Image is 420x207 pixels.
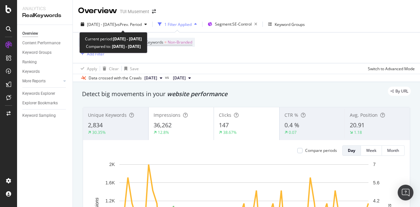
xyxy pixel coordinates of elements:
span: CTR % [284,112,298,118]
div: Month [387,148,399,153]
a: Keywords [22,68,68,75]
button: Segment:SE-Control [205,19,260,30]
text: 7 [373,162,376,167]
span: vs Prev. Period [116,22,142,27]
a: Overview [22,30,68,37]
a: Keyword Sampling [22,112,68,119]
b: [DATE] - [DATE] [113,36,142,42]
div: Overview [22,30,38,37]
div: Content Performance [22,40,60,47]
div: Ranking [22,59,37,66]
div: Overview [78,5,117,16]
div: Switch to Advanced Mode [368,66,415,72]
span: Non-Branded [168,38,192,47]
div: Week [366,148,376,153]
a: Keyword Groups [22,49,68,56]
span: 2025 Sep. 29th [144,75,157,81]
div: Add Filter [87,51,104,57]
button: Week [361,145,382,156]
div: Compare periods [305,148,337,153]
div: 1.18 [354,130,362,135]
div: 30.35% [92,130,106,135]
div: Data crossed with the Crawls [89,75,142,81]
div: Day [348,148,355,153]
a: Explorer Bookmarks [22,100,68,107]
div: 38.67% [223,130,237,135]
span: 0.4 % [284,121,299,129]
div: Analytics [22,5,67,12]
div: Keyword Groups [275,22,305,27]
button: Day [342,145,361,156]
span: Impressions [154,112,180,118]
div: 1 Filter Applied [164,22,192,27]
span: 147 [219,121,229,129]
div: Explorer Bookmarks [22,100,58,107]
div: 12.8% [158,130,169,135]
div: Keyword Groups [22,49,52,56]
span: By URL [395,89,408,93]
span: Unique Keywords [88,112,127,118]
button: [DATE] - [DATE]vsPrev. Period [78,19,150,30]
button: 1 Filter Applied [155,19,199,30]
div: Compared to: [86,43,141,50]
text: 1.2K [105,198,115,203]
span: 36,262 [154,121,172,129]
button: Clear [100,63,119,74]
div: TUI Musement [120,8,149,15]
button: [DATE] [142,74,165,82]
div: Keyword Sampling [22,112,56,119]
a: More Reports [22,78,61,85]
span: Segment: SE-Control [215,21,252,27]
div: Keywords Explorer [22,90,55,97]
button: Apply [78,63,97,74]
a: Keywords Explorer [22,90,68,97]
button: Add Filter [78,50,104,58]
button: Save [122,63,139,74]
div: Clear [109,66,119,72]
span: Keywords [146,39,163,45]
text: 5.6 [373,180,380,185]
button: Switch to Advanced Mode [365,63,415,74]
span: 20.91 [350,121,365,129]
div: Save [130,66,139,72]
button: Month [382,145,405,156]
div: arrow-right-arrow-left [152,9,156,14]
span: [DATE] - [DATE] [87,22,116,27]
button: [DATE] [170,74,194,82]
button: Keyword Groups [265,19,307,30]
span: = [164,39,167,45]
div: RealKeywords [22,12,67,19]
span: vs [165,74,170,80]
a: Content Performance [22,40,68,47]
div: Open Intercom Messenger [398,185,413,200]
span: 2,834 [88,121,103,129]
a: Ranking [22,59,68,66]
text: 2K [109,162,115,167]
div: 0.07 [289,130,297,135]
b: [DATE] - [DATE] [111,44,141,49]
span: 2025 Jul. 31st [173,75,186,81]
div: More Reports [22,78,46,85]
div: Apply [87,66,97,72]
span: Avg. Position [350,112,378,118]
div: Current period: [85,35,142,43]
text: 1.6K [105,180,115,185]
text: 4.2 [373,198,380,203]
div: legacy label [388,87,411,96]
span: Clicks [219,112,231,118]
div: Keywords [22,68,40,75]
